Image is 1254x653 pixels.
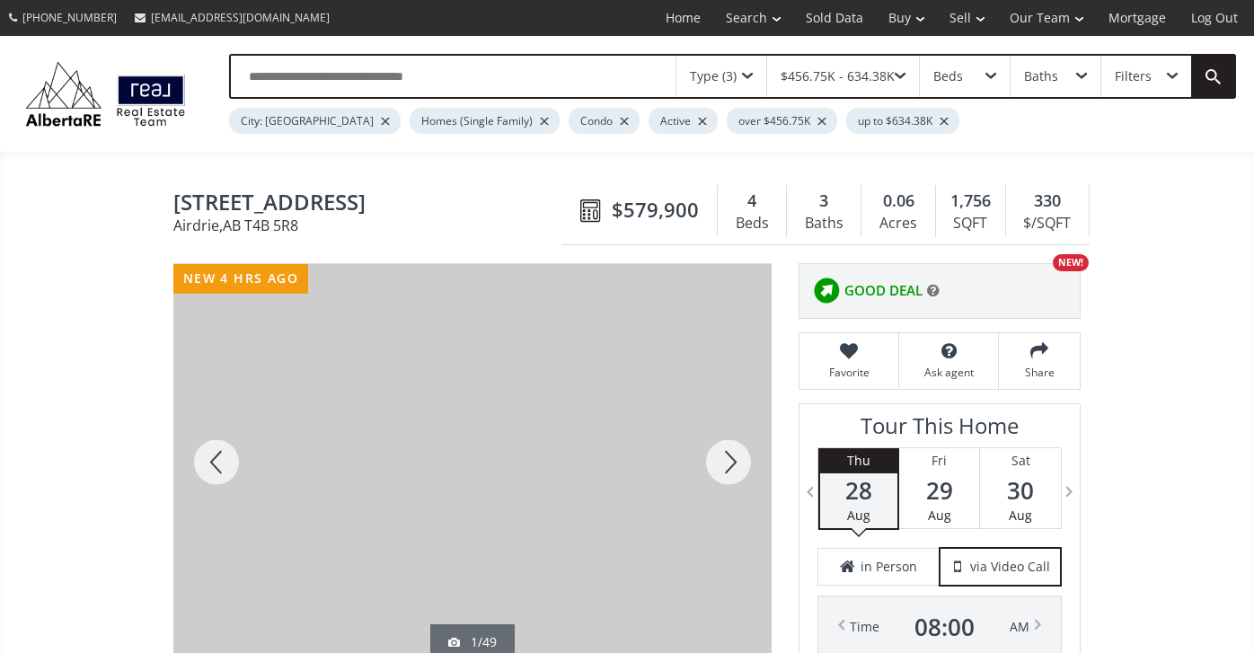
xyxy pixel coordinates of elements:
[1115,70,1152,83] div: Filters
[933,70,963,83] div: Beds
[173,218,571,233] span: Airdrie , AB T4B 5R8
[970,558,1050,576] span: via Video Call
[928,507,951,524] span: Aug
[908,365,989,380] span: Ask agent
[1024,70,1058,83] div: Baths
[817,413,1062,447] h3: Tour This Home
[980,448,1061,473] div: Sat
[945,210,996,237] div: SQFT
[846,108,959,134] div: up to $634.38K
[727,210,777,237] div: Beds
[796,210,852,237] div: Baths
[1053,254,1089,271] div: NEW!
[820,448,897,473] div: Thu
[229,108,401,134] div: City: [GEOGRAPHIC_DATA]
[448,633,497,651] div: 1/49
[861,558,917,576] span: in Person
[899,448,979,473] div: Fri
[173,264,308,294] div: new 4 hrs ago
[569,108,640,134] div: Condo
[690,70,737,83] div: Type (3)
[649,108,718,134] div: Active
[950,190,991,213] span: 1,756
[126,1,339,34] a: [EMAIL_ADDRESS][DOMAIN_NAME]
[727,108,837,134] div: over $456.75K
[1015,190,1080,213] div: 330
[808,273,844,309] img: rating icon
[870,210,925,237] div: Acres
[1008,365,1071,380] span: Share
[899,478,979,503] span: 29
[410,108,560,134] div: Homes (Single Family)
[870,190,925,213] div: 0.06
[612,196,699,224] span: $579,900
[1015,210,1080,237] div: $/SQFT
[22,10,117,25] span: [PHONE_NUMBER]
[820,478,897,503] span: 28
[847,507,870,524] span: Aug
[173,190,571,218] span: 609 Baywater Manor SW
[980,478,1061,503] span: 30
[808,365,889,380] span: Favorite
[914,614,975,640] span: 08 : 00
[18,57,193,130] img: Logo
[1009,507,1032,524] span: Aug
[781,70,895,83] div: $456.75K - 634.38K
[796,190,852,213] div: 3
[850,614,1029,640] div: Time AM
[727,190,777,213] div: 4
[151,10,330,25] span: [EMAIL_ADDRESS][DOMAIN_NAME]
[844,281,923,300] span: GOOD DEAL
